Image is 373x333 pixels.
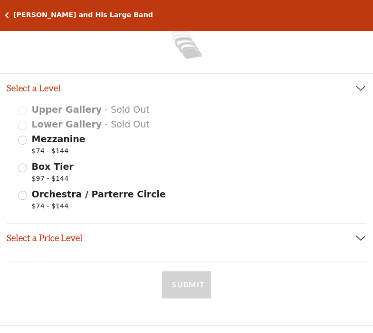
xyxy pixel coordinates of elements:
h5: [PERSON_NAME] and His Large Band [13,11,153,19]
span: $97 - $144 [32,174,74,186]
span: $74 - $144 [32,201,166,214]
a: Click here to go back to filters [5,12,9,19]
span: - Sold Out [105,119,149,129]
span: Mezzanine [32,134,86,144]
span: Upper Gallery [32,104,102,115]
button: Select a Level [7,74,366,103]
span: Box Tier [32,161,74,172]
span: Lower Gallery [32,119,102,129]
button: Select a Price Level [7,224,366,253]
span: $74 - $144 [32,146,86,159]
span: Orchestra / Parterre Circle [32,189,166,199]
span: - Sold Out [105,104,149,115]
